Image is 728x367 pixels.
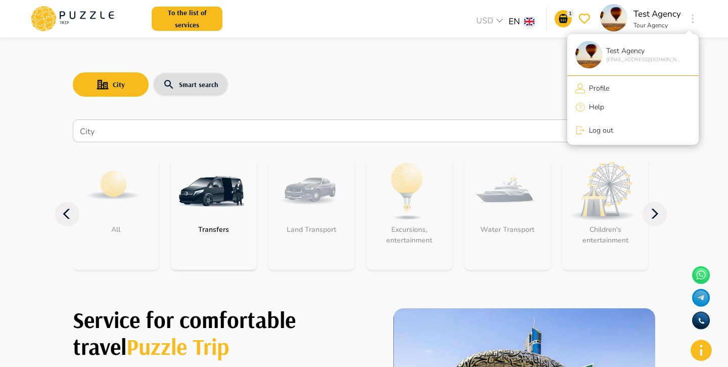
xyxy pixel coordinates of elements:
[585,125,613,136] p: Log out
[603,46,682,56] p: Test Agency
[585,83,609,94] p: Profile
[585,102,604,112] p: Help
[603,56,682,64] p: [EMAIL_ADDRESS][DOMAIN_NAME]
[575,41,603,68] img: profile_picture PuzzleTrip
